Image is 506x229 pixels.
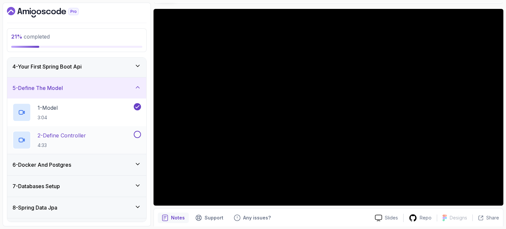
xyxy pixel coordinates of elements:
[472,215,499,221] button: Share
[38,104,58,112] p: 1 - Model
[191,213,227,223] button: Support button
[404,214,437,222] a: Repo
[13,84,63,92] h3: 5 - Define The Model
[385,215,398,221] p: Slides
[13,161,71,169] h3: 6 - Docker And Postgres
[38,142,86,149] p: 4:33
[38,131,86,139] p: 2 - Define Controller
[7,197,146,218] button: 8-Spring Data Jpa
[230,213,275,223] button: Feedback button
[11,33,50,40] span: completed
[7,176,146,197] button: 7-Databases Setup
[7,56,146,77] button: 4-Your First Spring Boot Api
[243,215,271,221] p: Any issues?
[13,103,141,122] button: 1-Model3:04
[450,215,467,221] p: Designs
[11,33,22,40] span: 21 %
[7,77,146,99] button: 5-Define The Model
[486,215,499,221] p: Share
[38,114,58,121] p: 3:04
[7,154,146,175] button: 6-Docker And Postgres
[154,9,503,206] iframe: 5 - Docker Compose and Postgres
[420,215,432,221] p: Repo
[158,213,189,223] button: notes button
[13,63,82,71] h3: 4 - Your First Spring Boot Api
[13,204,57,212] h3: 8 - Spring Data Jpa
[7,7,94,17] a: Dashboard
[205,215,223,221] p: Support
[370,215,403,221] a: Slides
[13,182,60,190] h3: 7 - Databases Setup
[13,131,141,149] button: 2-Define Controller4:33
[171,215,185,221] p: Notes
